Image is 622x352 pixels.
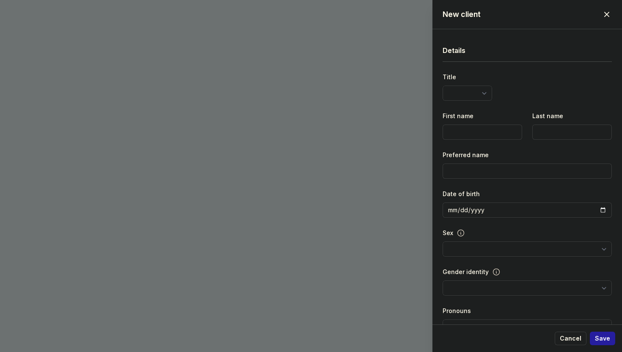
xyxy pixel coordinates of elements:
[555,332,586,345] button: Cancel
[443,189,612,199] div: Date of birth
[443,72,492,82] div: Title
[443,267,489,277] div: Gender identity
[595,333,610,344] span: Save
[443,306,471,316] div: Pronouns
[590,332,615,345] button: Save
[443,111,522,121] div: First name
[443,9,481,19] h2: New client
[532,111,612,121] div: Last name
[443,150,612,160] div: Preferred name
[443,44,612,56] h1: Details
[560,333,581,344] span: Cancel
[443,228,453,238] div: Sex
